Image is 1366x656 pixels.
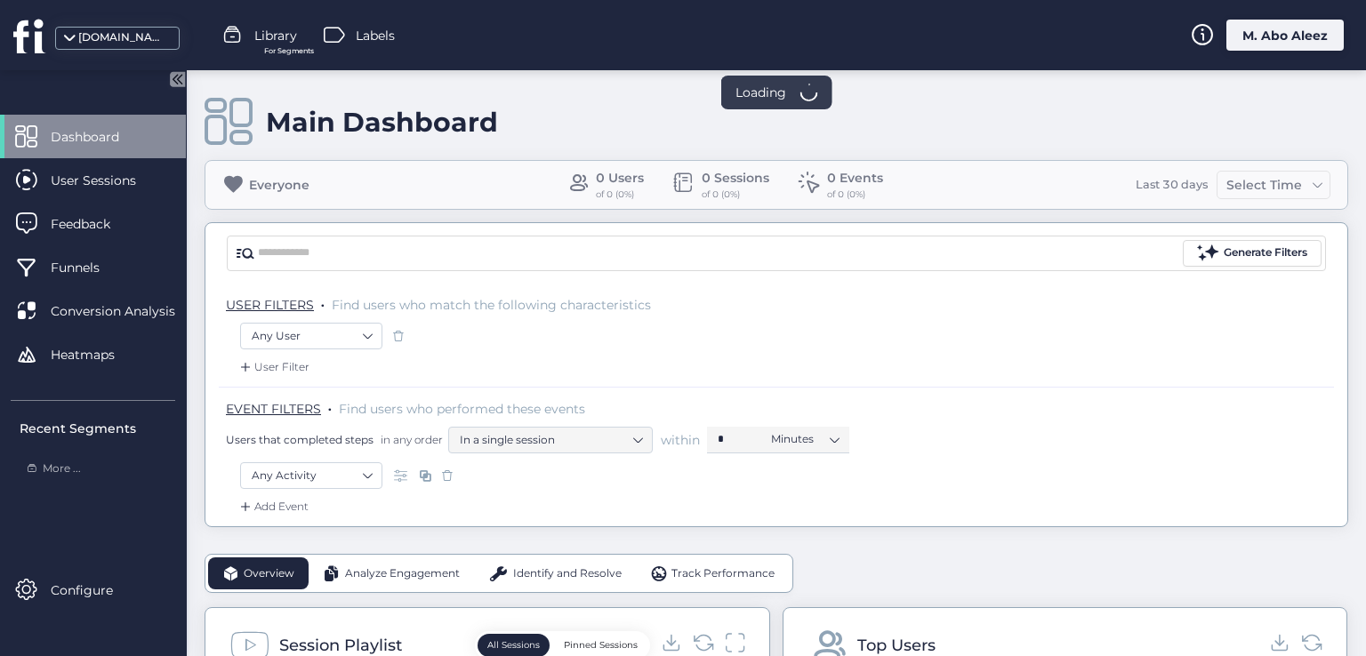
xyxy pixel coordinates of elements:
[237,498,309,516] div: Add Event
[244,565,294,582] span: Overview
[661,431,700,449] span: within
[513,565,622,582] span: Identify and Resolve
[51,127,146,147] span: Dashboard
[51,214,137,234] span: Feedback
[339,401,585,417] span: Find users who performed these events
[51,580,140,600] span: Configure
[321,293,325,311] span: .
[226,432,374,447] span: Users that completed steps
[51,258,126,277] span: Funnels
[377,432,443,447] span: in any order
[345,565,460,582] span: Analyze Engagement
[226,401,321,417] span: EVENT FILTERS
[237,358,309,376] div: User Filter
[252,323,371,349] nz-select-item: Any User
[254,26,297,45] span: Library
[460,427,641,453] nz-select-item: In a single session
[356,26,395,45] span: Labels
[671,565,775,582] span: Track Performance
[264,45,314,57] span: For Segments
[328,397,332,415] span: .
[51,345,141,364] span: Heatmaps
[51,171,163,190] span: User Sessions
[78,29,167,46] div: [DOMAIN_NAME]
[51,301,202,321] span: Conversion Analysis
[332,297,651,313] span: Find users who match the following characteristics
[1224,244,1307,261] div: Generate Filters
[43,460,81,477] span: More ...
[252,462,371,489] nz-select-item: Any Activity
[1226,20,1344,51] div: M. Abo Aleez
[771,426,839,452] nz-select-item: Minutes
[20,419,175,438] div: Recent Segments
[1183,240,1322,267] button: Generate Filters
[735,83,786,102] span: Loading
[266,106,498,139] div: Main Dashboard
[226,297,314,313] span: USER FILTERS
